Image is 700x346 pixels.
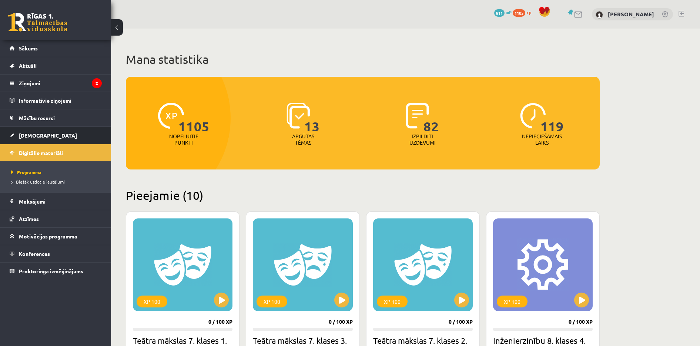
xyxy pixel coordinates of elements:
span: [DEMOGRAPHIC_DATA] [19,132,77,139]
p: Nopelnītie punkti [169,133,198,146]
span: 119 [540,103,564,133]
p: Nepieciešamais laiks [522,133,562,146]
span: 1105 [178,103,210,133]
span: 811 [494,9,505,17]
a: [PERSON_NAME] [608,10,654,18]
a: Atzīmes [10,210,102,227]
legend: Ziņojumi [19,75,102,92]
legend: Informatīvie ziņojumi [19,92,102,109]
a: Sākums [10,40,102,57]
a: [DEMOGRAPHIC_DATA] [10,127,102,144]
span: Sākums [19,45,38,52]
span: Digitālie materiāli [19,149,63,156]
legend: Maksājumi [19,193,102,210]
span: mP [506,9,512,15]
span: 13 [304,103,320,133]
a: Rīgas 1. Tālmācības vidusskola [8,13,67,32]
span: Proktoringa izmēģinājums [19,268,83,274]
a: Proktoringa izmēģinājums [10,263,102,280]
span: 1105 [513,9,525,17]
a: Programma [11,169,104,175]
a: Biežāk uzdotie jautājumi [11,178,104,185]
a: 811 mP [494,9,512,15]
div: XP 100 [257,296,287,307]
img: icon-learned-topics-4a711ccc23c960034f471b6e78daf4a3bad4a20eaf4de84257b87e66633f6470.svg [287,103,310,129]
a: Maksājumi [10,193,102,210]
a: Motivācijas programma [10,228,102,245]
img: icon-clock-7be60019b62300814b6bd22b8e044499b485619524d84068768e800edab66f18.svg [520,103,546,129]
span: Motivācijas programma [19,233,77,240]
span: Konferences [19,250,50,257]
p: Izpildīti uzdevumi [408,133,437,146]
span: Mācību resursi [19,115,55,121]
span: 82 [423,103,439,133]
div: XP 100 [497,296,527,307]
span: Atzīmes [19,215,39,222]
a: 1105 xp [513,9,535,15]
div: XP 100 [377,296,408,307]
img: icon-completed-tasks-ad58ae20a441b2904462921112bc710f1caf180af7a3daa7317a5a94f2d26646.svg [406,103,429,129]
h2: Pieejamie (10) [126,188,600,202]
span: Aktuāli [19,62,37,69]
span: xp [526,9,531,15]
span: Programma [11,169,41,175]
span: Biežāk uzdotie jautājumi [11,179,65,185]
a: Ziņojumi2 [10,75,102,92]
p: Apgūtās tēmas [289,133,318,146]
a: Aktuāli [10,57,102,74]
div: XP 100 [137,296,167,307]
a: Konferences [10,245,102,262]
a: Mācību resursi [10,109,102,126]
img: icon-xp-0682a9bc20223a9ccc6f5883a126b849a74cddfe5390d2b41b4391c66f2066e7.svg [158,103,184,129]
a: Informatīvie ziņojumi [10,92,102,109]
img: Maksims Nevedomijs [596,11,603,19]
a: Digitālie materiāli [10,144,102,161]
i: 2 [92,78,102,88]
h1: Mana statistika [126,52,600,67]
